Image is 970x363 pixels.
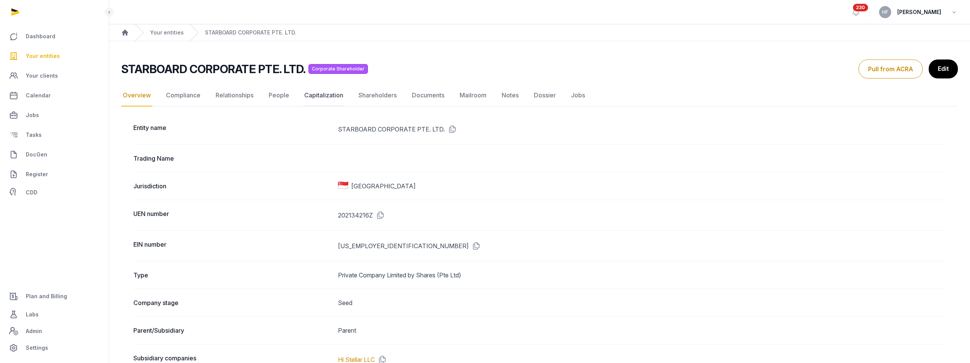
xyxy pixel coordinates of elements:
[882,10,888,14] span: HF
[109,24,970,41] nav: Breadcrumb
[133,271,332,280] dt: Type
[26,91,51,100] span: Calendar
[6,305,103,324] a: Labs
[338,326,946,335] dd: Parent
[133,298,332,307] dt: Company stage
[133,326,332,335] dt: Parent/Subsidiary
[897,8,941,17] span: [PERSON_NAME]
[26,327,42,336] span: Admin
[133,123,332,135] dt: Entity name
[500,84,520,106] a: Notes
[6,146,103,164] a: DocGen
[338,298,946,307] dd: Seed
[26,188,38,197] span: CDD
[6,67,103,85] a: Your clients
[133,181,332,191] dt: Jurisdiction
[859,59,923,78] button: Pull from ACRA
[205,29,296,36] a: STARBOARD CORPORATE PTE. LTD.
[26,170,48,179] span: Register
[121,62,305,76] h2: STARBOARD CORPORATE PTE. LTD.
[26,111,39,120] span: Jobs
[338,123,946,135] dd: STARBOARD CORPORATE PTE. LTD.
[26,310,39,319] span: Labs
[569,84,587,106] a: Jobs
[214,84,255,106] a: Relationships
[26,32,55,41] span: Dashboard
[133,154,332,163] dt: Trading Name
[338,209,946,221] dd: 202134216Z
[6,126,103,144] a: Tasks
[133,209,332,221] dt: UEN number
[6,86,103,105] a: Calendar
[121,84,958,106] nav: Tabs
[338,271,946,280] dd: Private Company Limited by Shares (Pte Ltd)
[929,59,958,78] a: Edit
[6,165,103,183] a: Register
[26,52,60,61] span: Your entities
[308,64,368,74] span: Corporate Shareholder
[6,339,103,357] a: Settings
[150,29,184,36] a: Your entities
[338,240,946,252] dd: [US_EMPLOYER_IDENTIFICATION_NUMBER]
[458,84,488,106] a: Mailroom
[121,84,152,106] a: Overview
[26,71,58,80] span: Your clients
[6,324,103,339] a: Admin
[6,27,103,45] a: Dashboard
[879,6,891,18] button: HF
[133,240,332,252] dt: EIN number
[853,4,868,11] span: 230
[164,84,202,106] a: Compliance
[26,130,42,139] span: Tasks
[410,84,446,106] a: Documents
[6,185,103,200] a: CDD
[6,287,103,305] a: Plan and Billing
[532,84,557,106] a: Dossier
[6,106,103,124] a: Jobs
[351,181,416,191] span: [GEOGRAPHIC_DATA]
[357,84,398,106] a: Shareholders
[26,292,67,301] span: Plan and Billing
[267,84,291,106] a: People
[26,150,47,159] span: DocGen
[6,47,103,65] a: Your entities
[303,84,345,106] a: Capitalization
[26,343,48,352] span: Settings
